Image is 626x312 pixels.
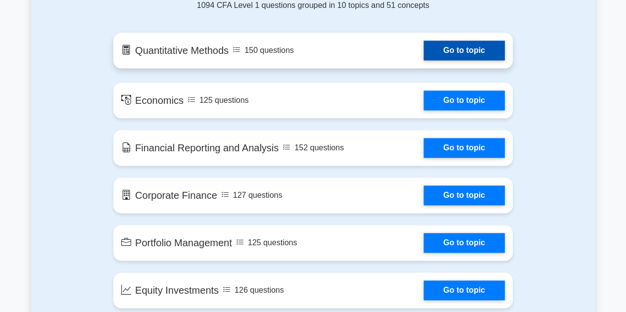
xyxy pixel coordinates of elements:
[424,233,505,253] a: Go to topic
[424,41,505,60] a: Go to topic
[424,90,505,110] a: Go to topic
[424,185,505,205] a: Go to topic
[424,138,505,158] a: Go to topic
[424,280,505,300] a: Go to topic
